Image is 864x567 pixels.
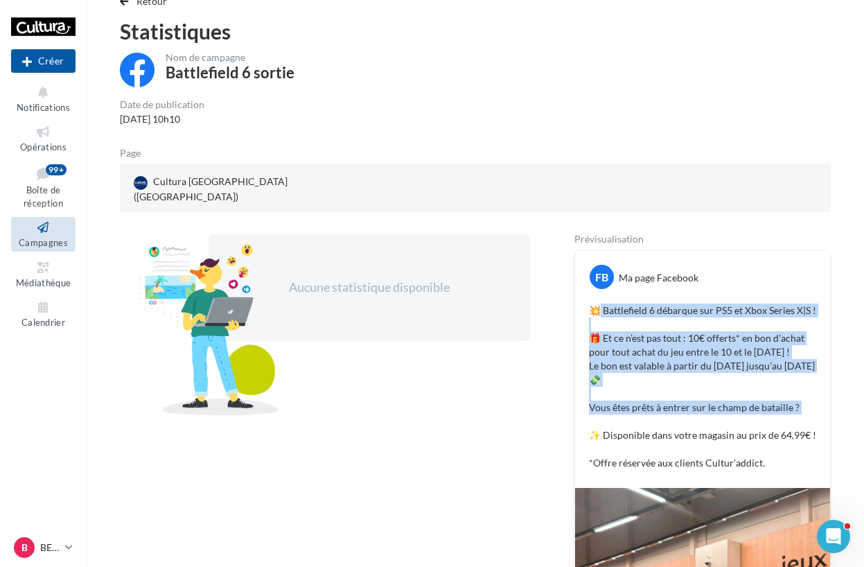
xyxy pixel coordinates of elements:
p: BESANCON [40,541,60,555]
div: Statistiques [120,21,831,42]
div: FB [590,265,614,289]
div: Battlefield 6 sortie [166,65,294,80]
div: Ma page Facebook [619,271,698,285]
a: Cultura [GEOGRAPHIC_DATA] ([GEOGRAPHIC_DATA]) [131,172,360,207]
div: Nom de campagne [166,53,294,62]
span: Opérations [20,141,67,152]
span: Campagnes [19,237,68,248]
div: Aucune statistique disponible [253,279,486,297]
p: 💥 Battlefield 6 débarque sur PS5 et Xbox Series X|S ! 🎁 Et ce n’est pas tout : 10€ offerts* en bo... [589,304,816,470]
div: Prévisualisation [574,234,831,244]
div: [DATE] 10h10 [120,112,204,126]
div: 99+ [46,164,67,175]
a: Campagnes [11,217,76,251]
button: Notifications [11,82,76,116]
a: Médiathèque [11,257,76,291]
div: Page [120,148,152,158]
a: B BESANCON [11,534,76,561]
span: Boîte de réception [24,184,63,209]
a: Calendrier [11,297,76,331]
span: Calendrier [21,317,65,328]
span: B [21,541,28,555]
iframe: Intercom live chat [817,520,850,553]
span: Médiathèque [16,277,71,288]
a: Opérations [11,121,76,155]
span: Notifications [17,102,70,113]
a: Boîte de réception99+ [11,162,76,212]
div: Nouvelle campagne [11,49,76,73]
button: Créer [11,49,76,73]
div: Date de publication [120,100,204,110]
